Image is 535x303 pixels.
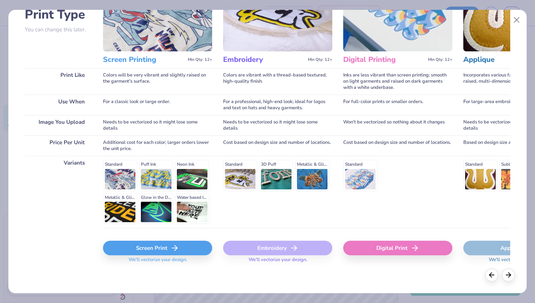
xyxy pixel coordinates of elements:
[223,95,332,115] div: For a professional, high-end look; ideal for logos and text on hats and heavy garments.
[103,68,212,95] div: Colors will be very vibrant and slightly raised on the garment's surface.
[25,135,92,156] div: Price Per Unit
[103,115,212,135] div: Needs to be vectorized so it might lose some details
[25,27,92,33] p: You can change this later.
[343,68,452,95] div: Inks are less vibrant than screen printing; smooth on light garments and raised on dark garments ...
[25,115,92,135] div: Image You Upload
[308,57,332,62] span: Min Qty: 12+
[103,135,212,156] div: Additional cost for each color; larger orders lower the unit price.
[126,257,190,267] span: We'll vectorize your design.
[343,115,452,135] div: Won't be vectorized so nothing about it changes
[343,135,452,156] div: Cost based on design size and number of locations.
[343,55,425,64] h3: Digital Printing
[103,241,212,255] div: Screen Print
[428,57,452,62] span: Min Qty: 12+
[343,241,452,255] div: Digital Print
[25,68,92,95] div: Print Like
[103,95,212,115] div: For a classic look or large order.
[246,257,310,267] span: We'll vectorize your design.
[223,55,305,64] h3: Embroidery
[223,115,332,135] div: Needs to be vectorized so it might lose some details
[343,95,452,115] div: For full-color prints or smaller orders.
[103,55,185,64] h3: Screen Printing
[223,135,332,156] div: Cost based on design size and number of locations.
[223,241,332,255] div: Embroidery
[25,156,92,228] div: Variants
[223,68,332,95] div: Colors are vibrant with a thread-based textured, high-quality finish.
[510,13,524,27] button: Close
[25,95,92,115] div: Use When
[188,57,212,62] span: Min Qty: 12+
